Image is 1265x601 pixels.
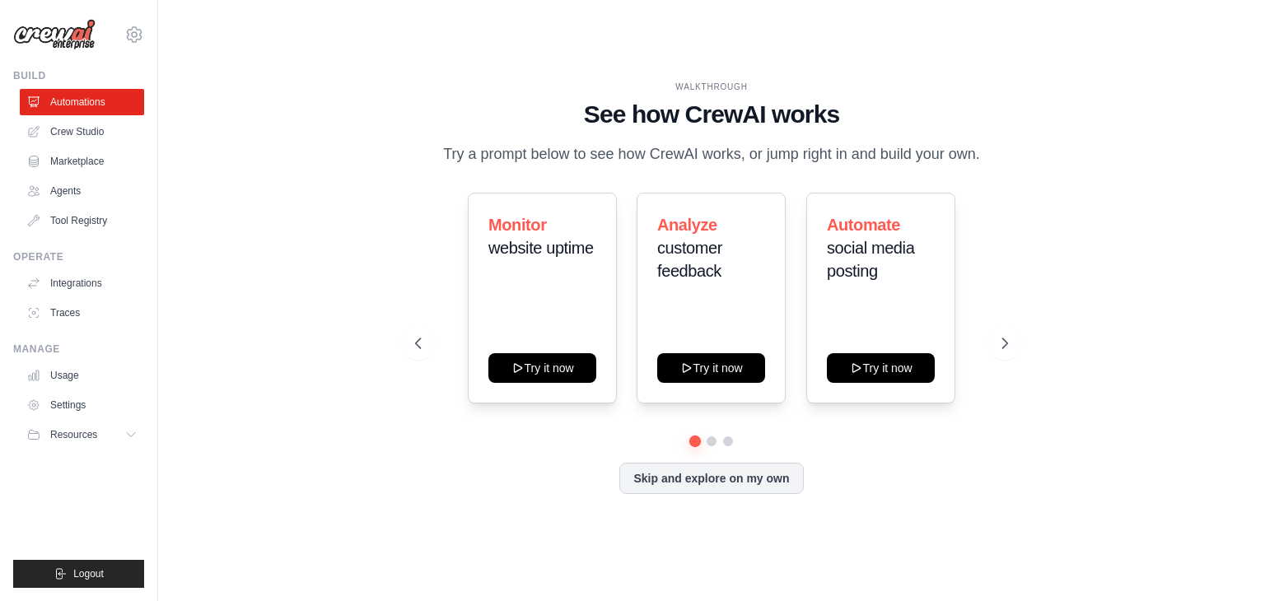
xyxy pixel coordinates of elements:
[13,69,144,82] div: Build
[20,119,144,145] a: Crew Studio
[20,89,144,115] a: Automations
[415,81,1008,93] div: WALKTHROUGH
[20,300,144,326] a: Traces
[20,207,144,234] a: Tool Registry
[13,19,96,50] img: Logo
[435,142,988,166] p: Try a prompt below to see how CrewAI works, or jump right in and build your own.
[20,178,144,204] a: Agents
[619,463,803,494] button: Skip and explore on my own
[415,100,1008,129] h1: See how CrewAI works
[657,353,765,383] button: Try it now
[20,392,144,418] a: Settings
[827,353,935,383] button: Try it now
[13,560,144,588] button: Logout
[827,239,914,280] span: social media posting
[20,362,144,389] a: Usage
[827,216,900,234] span: Automate
[657,239,722,280] span: customer feedback
[657,216,717,234] span: Analyze
[488,353,596,383] button: Try it now
[73,567,104,580] span: Logout
[488,216,547,234] span: Monitor
[20,148,144,175] a: Marketplace
[13,250,144,263] div: Operate
[13,342,144,356] div: Manage
[50,428,97,441] span: Resources
[20,270,144,296] a: Integrations
[488,239,594,257] span: website uptime
[20,422,144,448] button: Resources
